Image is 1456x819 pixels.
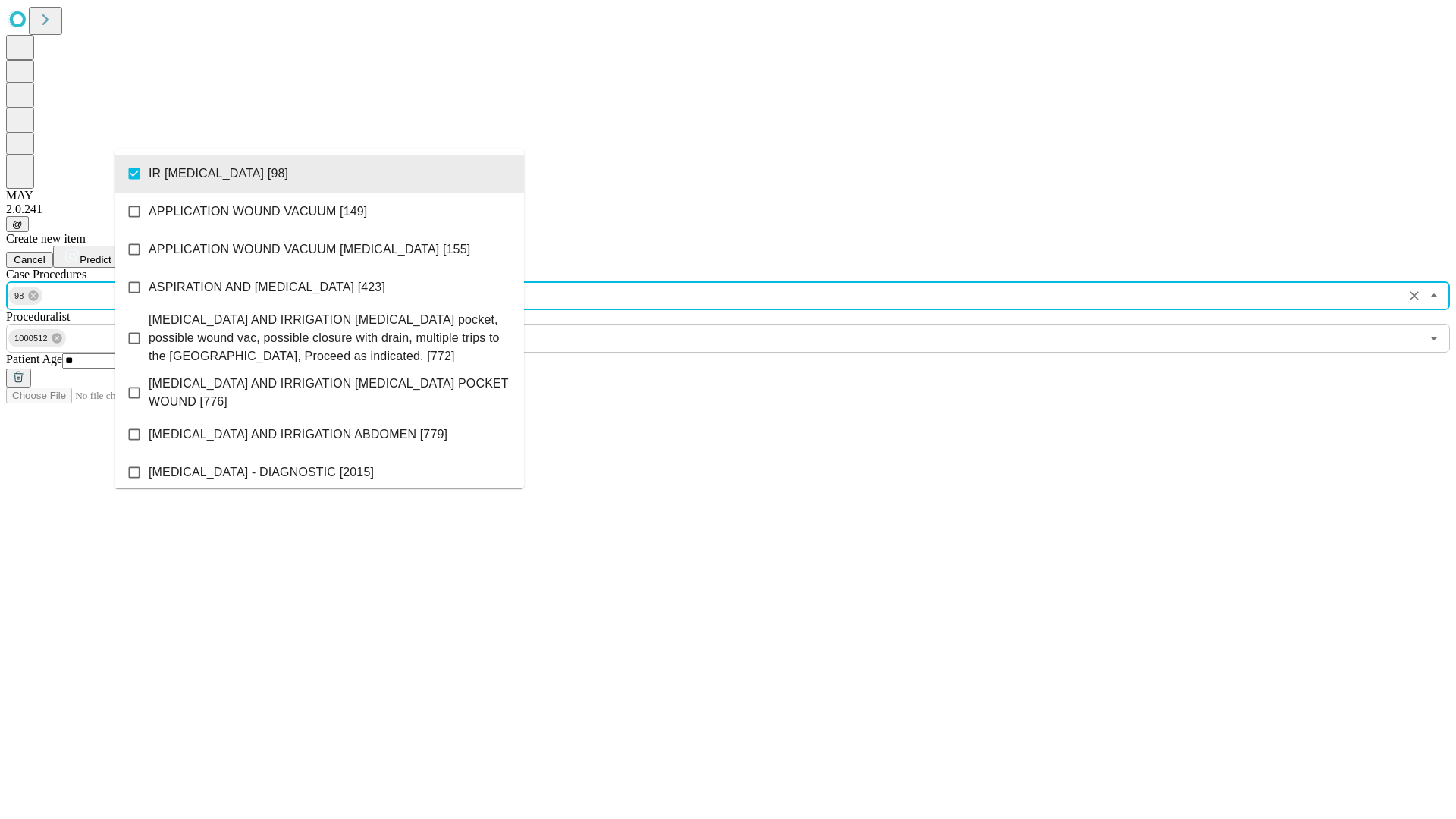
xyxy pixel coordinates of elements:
[6,268,86,281] span: Scheduled Procedure
[14,254,45,265] span: Cancel
[149,165,288,183] span: IR [MEDICAL_DATA] [98]
[149,311,512,366] span: [MEDICAL_DATA] AND IRRIGATION [MEDICAL_DATA] pocket, possible wound vac, possible closure with dr...
[6,232,86,245] span: Create new item
[80,254,111,265] span: Predict
[6,202,1450,216] div: 2.0.241
[149,375,512,411] span: [MEDICAL_DATA] AND IRRIGATION [MEDICAL_DATA] POCKET WOUND [776]
[1404,285,1425,306] button: Clear
[8,330,54,347] span: 1000512
[149,240,470,259] span: APPLICATION WOUND VACUUM [MEDICAL_DATA] [155]
[8,329,66,347] div: 1000512
[149,202,367,221] span: APPLICATION WOUND VACUUM [149]
[1423,285,1445,306] button: Close
[6,353,62,366] span: Patient Age
[149,463,374,482] span: [MEDICAL_DATA] - DIAGNOSTIC [2015]
[149,425,447,444] span: [MEDICAL_DATA] AND IRRIGATION ABDOMEN [779]
[8,287,42,305] div: 98
[6,216,29,232] button: @
[6,310,70,323] span: Proceduralist
[8,287,30,305] span: 98
[12,218,23,230] span: @
[6,189,1450,202] div: MAY
[149,278,385,297] span: ASPIRATION AND [MEDICAL_DATA] [423]
[1423,328,1445,349] button: Open
[6,252,53,268] button: Cancel
[53,246,123,268] button: Predict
